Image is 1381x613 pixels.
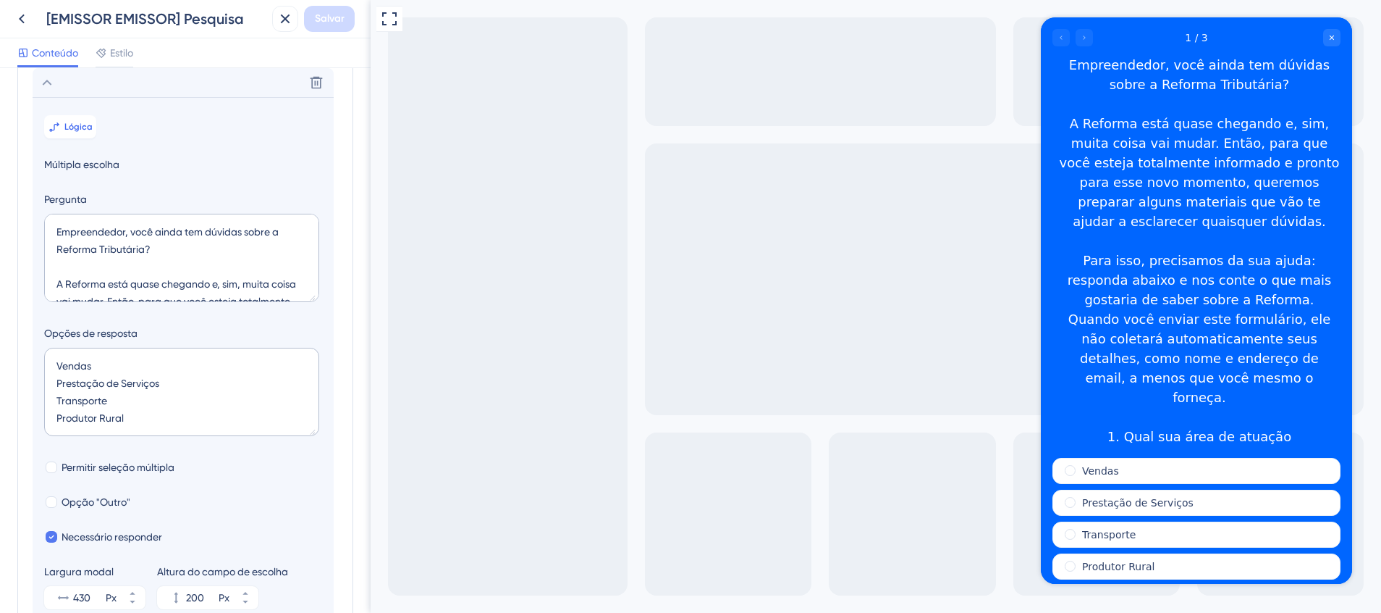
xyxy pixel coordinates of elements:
[62,459,174,476] span: Permitir seleção múltipla
[232,586,258,598] button: Px
[41,446,78,461] label: Vendas
[119,586,145,598] button: Px
[315,10,345,28] span: Salvar
[64,121,93,133] span: Lógica
[41,542,114,556] label: Produtor Rural
[304,6,355,32] button: Salvar
[41,478,153,493] label: Prestação de Serviços
[44,191,322,208] label: Pergunta
[44,214,319,302] textarea: Empreendedor, você ainda tem dúvidas sobre a Reforma Tributária? A Reforma está quase chegando e,...
[110,44,133,62] span: Estilo
[44,156,322,173] span: Múltipla escolha
[44,115,96,138] button: Lógica
[46,9,266,29] div: [EMISSOR EMISSOR] Pesquisa
[232,598,258,609] button: Px
[186,589,216,606] input: Px
[62,493,130,511] span: Opção "Outro"
[12,441,300,585] div: Multiple choices rating
[157,563,288,580] div: Altura do campo de escolha
[12,441,300,562] div: radio group
[44,325,322,342] label: Opções de resposta
[670,17,981,584] iframe: UserGuiding Survey
[62,528,162,546] span: Necessário responder
[73,589,103,606] input: Px
[41,510,95,525] label: Transporte
[44,563,145,580] div: Largura modal
[44,348,319,436] textarea: Vendas Prestação de Serviços Transporte Produtor Rural
[219,589,229,606] div: Px
[119,598,145,609] button: Px
[106,589,117,606] div: Px
[32,44,78,62] span: Conteúdo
